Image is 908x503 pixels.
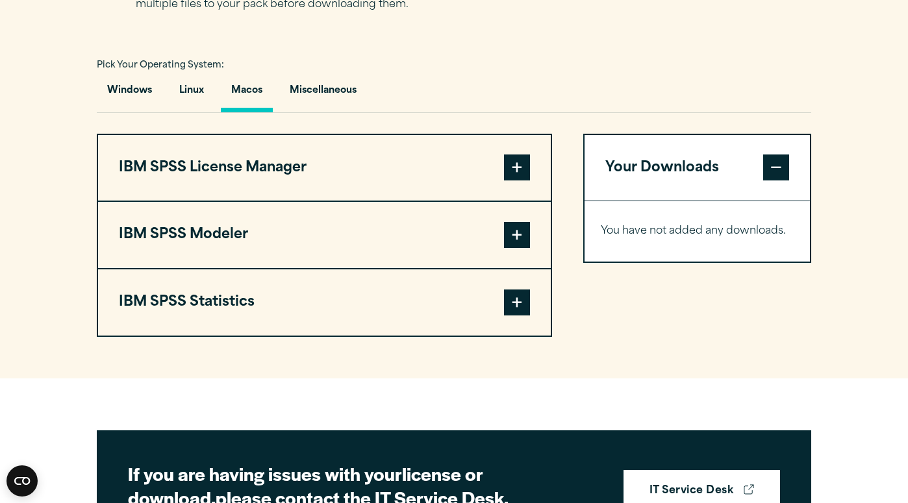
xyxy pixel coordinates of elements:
button: IBM SPSS Modeler [98,202,551,268]
button: Macos [221,75,273,112]
div: Your Downloads [585,201,810,262]
button: Windows [97,75,162,112]
button: IBM SPSS Statistics [98,269,551,336]
button: IBM SPSS License Manager [98,135,551,201]
button: Open CMP widget [6,465,38,497]
span: Pick Your Operating System: [97,61,224,69]
p: You have not added any downloads. [601,222,794,241]
strong: IT Service Desk [649,483,733,500]
button: Your Downloads [585,135,810,201]
button: Linux [169,75,214,112]
button: Miscellaneous [279,75,367,112]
